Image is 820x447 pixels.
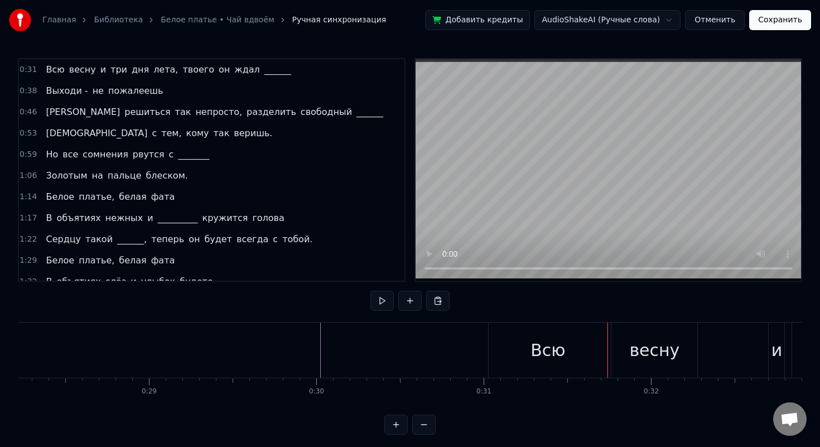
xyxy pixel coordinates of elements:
[20,85,37,97] span: 0:38
[144,169,189,182] span: блеском.
[123,105,171,118] span: решиться
[118,190,147,203] span: белая
[131,63,150,76] span: дня
[81,148,129,161] span: сомнения
[84,233,114,246] span: такой
[45,169,88,182] span: Золотым
[104,275,127,288] span: слёз
[216,275,254,288] span: ________
[9,9,31,31] img: youka
[45,127,148,140] span: [DEMOGRAPHIC_DATA]
[116,233,148,246] span: ______,
[355,105,384,118] span: ______
[20,170,37,181] span: 1:06
[45,105,121,118] span: [PERSON_NAME]
[118,254,147,267] span: белая
[78,254,115,267] span: платье,
[45,190,75,203] span: Белое
[45,84,89,97] span: Выходи -
[187,233,201,246] span: он
[78,190,115,203] span: платье,
[771,338,783,363] div: и
[251,212,285,224] span: голова
[91,84,105,97] span: не
[245,105,297,118] span: разделить
[20,255,37,266] span: 1:29
[194,105,243,118] span: непросто,
[107,84,164,97] span: пожалеешь
[160,127,182,140] span: тем,
[142,387,157,396] div: 0:29
[152,63,179,76] span: лета,
[773,402,807,436] a: Открытый чат
[45,275,53,288] span: В
[263,63,292,76] span: ______
[157,212,199,224] span: _________
[201,212,249,224] span: кружится
[476,387,491,396] div: 0:31
[61,148,79,161] span: все
[213,127,231,140] span: так
[150,190,176,203] span: фата
[94,15,143,26] a: Библиотека
[45,63,65,76] span: Всю
[104,212,144,224] span: нежных
[233,127,273,140] span: веришь.
[300,105,353,118] span: свободный
[281,233,313,246] span: тобой.
[107,169,143,182] span: пальце
[20,149,37,160] span: 0:59
[292,15,387,26] span: Ручная синхронизация
[55,212,102,224] span: объятиях
[20,234,37,245] span: 1:22
[20,213,37,224] span: 1:17
[185,127,210,140] span: кому
[45,254,75,267] span: Белое
[530,338,565,363] div: Всю
[233,63,261,76] span: ждал
[150,233,185,246] span: теперь
[425,10,530,30] button: Добавить кредиты
[218,63,231,76] span: он
[45,212,53,224] span: В
[179,275,214,288] span: будете
[20,64,37,75] span: 0:31
[55,275,102,288] span: объятиях
[146,212,154,224] span: и
[45,233,82,246] span: Сердцу
[150,254,176,267] span: фата
[309,387,324,396] div: 0:30
[629,338,679,363] div: весну
[132,148,166,161] span: рвутся
[235,233,269,246] span: всегда
[151,127,158,140] span: с
[42,15,76,26] a: Главная
[129,275,137,288] span: и
[644,387,659,396] div: 0:32
[68,63,97,76] span: весну
[109,63,128,76] span: три
[161,15,274,26] a: Белое платье • Чай вдвоём
[20,128,37,139] span: 0:53
[181,63,215,76] span: твоего
[99,63,107,76] span: и
[42,15,386,26] nav: breadcrumb
[168,148,175,161] span: с
[91,169,104,182] span: на
[685,10,745,30] button: Отменить
[20,276,37,287] span: 1:32
[174,105,192,118] span: так
[20,107,37,118] span: 0:46
[749,10,811,30] button: Сохранить
[203,233,233,246] span: будет
[140,275,177,288] span: улыбок
[45,148,59,161] span: Но
[20,191,37,203] span: 1:14
[177,148,210,161] span: _______
[272,233,279,246] span: с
